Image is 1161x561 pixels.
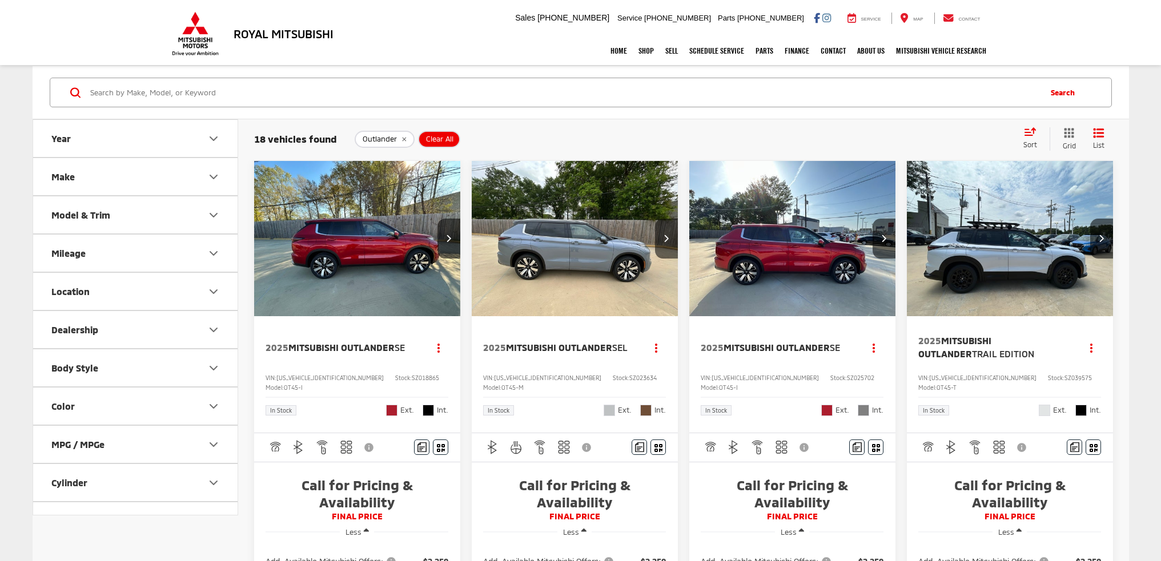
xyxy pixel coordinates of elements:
button: Actions [646,337,666,357]
div: Body Style [207,361,220,375]
span: SEL [612,342,628,353]
span: VIN: [918,374,929,381]
img: Remote Start [968,440,982,454]
button: Search [1040,78,1092,107]
button: Body StyleBody Style [33,349,239,386]
a: 2025 Mitsubishi Outlander SE2025 Mitsubishi Outlander SE2025 Mitsubishi Outlander SE2025 Mitsubis... [254,161,461,316]
span: Moonstone Gray Metallic/Black Roof [604,405,615,416]
img: Heated Steering Wheel [509,440,523,454]
button: Next image [655,219,678,259]
button: Model & TrimModel & Trim [33,196,239,233]
span: Stock: [1048,374,1064,381]
button: Window Sticker [433,439,448,455]
span: SZ039575 [1064,374,1092,381]
a: Service [839,13,890,24]
input: Search by Make, Model, or Keyword [89,79,1040,106]
button: View Disclaimer [796,435,815,459]
button: View Disclaimer [360,435,380,459]
img: Remote Start [533,440,547,454]
img: Remote Start [750,440,765,454]
a: Finance [779,37,815,65]
span: [PHONE_NUMBER] [737,14,804,22]
span: OT45-I [284,384,303,391]
span: 2025 [483,342,506,353]
span: In Stock [488,407,509,413]
img: Adaptive Cruise Control [921,440,935,454]
div: Location [207,285,220,298]
span: Int. [654,405,666,415]
button: List View [1084,127,1113,151]
div: Cylinder [51,477,87,488]
img: 3rd Row Seating [774,440,789,454]
span: Parts [718,14,735,22]
span: FINAL PRICE [266,511,449,522]
i: Window Sticker [1090,443,1098,452]
span: 2025 [266,342,288,353]
span: Black [1075,405,1087,416]
button: Less [993,522,1027,543]
span: Mitsubishi Outlander [506,342,612,353]
span: Brick Brown [640,405,652,416]
span: OT45-T [937,384,957,391]
img: Bluetooth® [944,440,958,454]
button: Select sort value [1018,127,1050,150]
span: Trail Edition [972,348,1034,359]
div: 2025 Mitsubishi Outlander SE 0 [689,161,897,316]
span: Mitsubishi Outlander [724,342,830,353]
img: Remote Start [315,440,330,454]
span: Stock: [830,374,847,381]
button: Window Sticker [1086,439,1101,455]
span: Less [346,527,361,536]
span: Ext. [835,405,849,415]
span: VIN: [266,374,276,381]
span: White Diamond/Black Roof [1039,405,1050,416]
button: MileageMileage [33,235,239,272]
span: Clear All [426,135,453,144]
img: 2025 Mitsubishi Outlander SEL [471,161,679,317]
button: YearYear [33,120,239,157]
span: Call for Pricing & Availability [701,477,884,511]
a: 2025Mitsubishi OutlanderSE [266,341,417,354]
span: FINAL PRICE [483,511,666,522]
button: Next image [873,219,895,259]
img: 2025 Mitsubishi Outlander SE [689,161,897,317]
a: Contact [815,37,851,65]
div: Body Style [51,362,98,373]
span: SE [830,342,840,353]
span: Ext. [1053,405,1067,415]
span: Red Diamond [821,405,833,416]
span: dropdown dots [1090,343,1092,352]
span: Less [998,527,1014,536]
span: Map [913,17,923,22]
i: Window Sticker [654,443,662,452]
h3: Royal Mitsubishi [234,27,334,40]
div: Color [207,399,220,413]
button: Less [557,522,592,543]
span: 18 vehicles found [254,133,337,144]
span: FINAL PRICE [701,511,884,522]
button: Actions [863,337,883,357]
div: Model & Trim [207,208,220,222]
span: Call for Pricing & Availability [266,477,449,511]
button: Grid View [1050,127,1084,151]
span: Contact [958,17,980,22]
img: Bluetooth® [485,440,500,454]
button: Clear All [418,131,460,148]
span: Stock: [613,374,629,381]
button: Comments [414,439,429,455]
span: [PHONE_NUMBER] [537,13,609,22]
button: Less [775,522,810,543]
div: Engine Size [207,514,220,528]
div: 2025 Mitsubishi Outlander SEL 0 [471,161,679,316]
img: 3rd Row Seating [557,440,571,454]
button: Actions [428,337,448,357]
span: Service [617,14,642,22]
button: Comments [1067,439,1082,455]
a: 2025Mitsubishi OutlanderSE [701,341,853,354]
button: Window Sticker [650,439,666,455]
button: Next image [1090,219,1113,259]
span: Model: [483,384,501,391]
span: OT45-M [501,384,524,391]
span: List [1093,140,1104,150]
span: Ext. [400,405,414,415]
